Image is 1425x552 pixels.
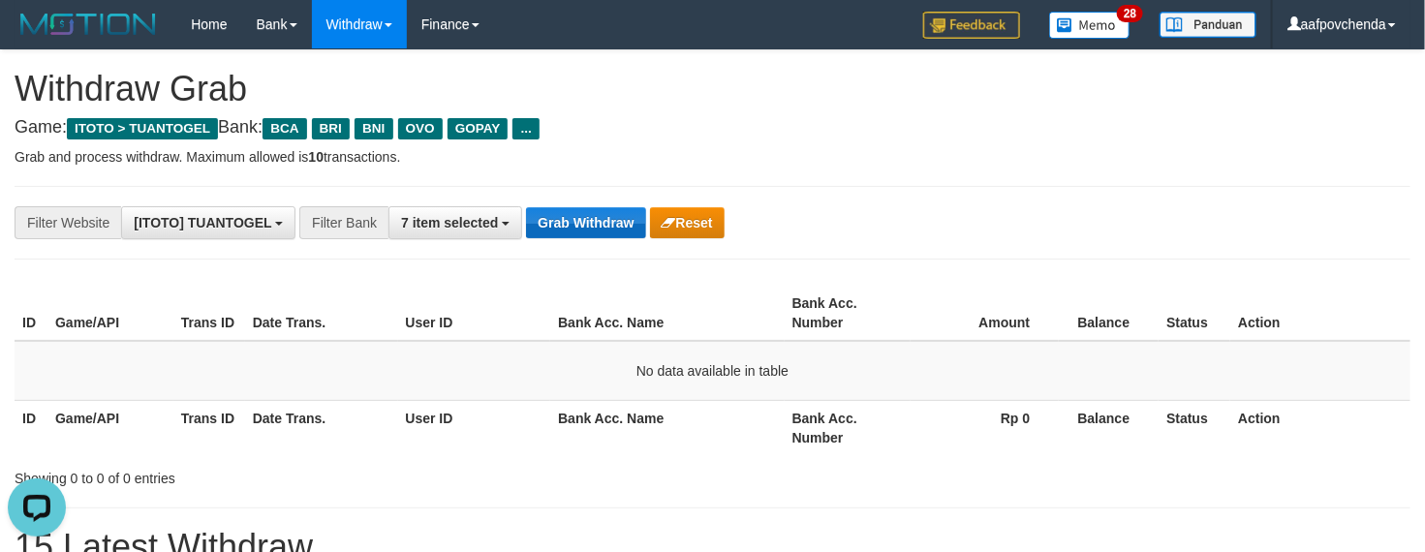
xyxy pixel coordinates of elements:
[650,207,725,238] button: Reset
[388,206,522,239] button: 7 item selected
[911,400,1060,455] th: Rp 0
[15,118,1410,138] h4: Game: Bank:
[550,286,784,341] th: Bank Acc. Name
[398,400,551,455] th: User ID
[299,206,388,239] div: Filter Bank
[15,70,1410,108] h1: Withdraw Grab
[398,118,443,139] span: OVO
[1230,400,1410,455] th: Action
[15,461,579,488] div: Showing 0 to 0 of 0 entries
[1159,400,1230,455] th: Status
[121,206,295,239] button: [ITOTO] TUANTOGEL
[15,286,47,341] th: ID
[923,12,1020,39] img: Feedback.jpg
[512,118,539,139] span: ...
[1059,286,1159,341] th: Balance
[173,400,245,455] th: Trans ID
[401,215,498,230] span: 7 item selected
[911,286,1060,341] th: Amount
[1159,286,1230,341] th: Status
[15,400,47,455] th: ID
[47,400,173,455] th: Game/API
[8,8,66,66] button: Open LiveChat chat widget
[1117,5,1143,22] span: 28
[785,286,911,341] th: Bank Acc. Number
[785,400,911,455] th: Bank Acc. Number
[15,341,1410,401] td: No data available in table
[15,206,121,239] div: Filter Website
[245,286,398,341] th: Date Trans.
[1230,286,1410,341] th: Action
[1059,400,1159,455] th: Balance
[245,400,398,455] th: Date Trans.
[308,149,324,165] strong: 10
[312,118,350,139] span: BRI
[448,118,509,139] span: GOPAY
[1160,12,1256,38] img: panduan.png
[398,286,551,341] th: User ID
[67,118,218,139] span: ITOTO > TUANTOGEL
[134,215,271,230] span: [ITOTO] TUANTOGEL
[47,286,173,341] th: Game/API
[355,118,392,139] span: BNI
[15,10,162,39] img: MOTION_logo.png
[15,147,1410,167] p: Grab and process withdraw. Maximum allowed is transactions.
[1049,12,1131,39] img: Button%20Memo.svg
[550,400,784,455] th: Bank Acc. Name
[263,118,306,139] span: BCA
[526,207,645,238] button: Grab Withdraw
[173,286,245,341] th: Trans ID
